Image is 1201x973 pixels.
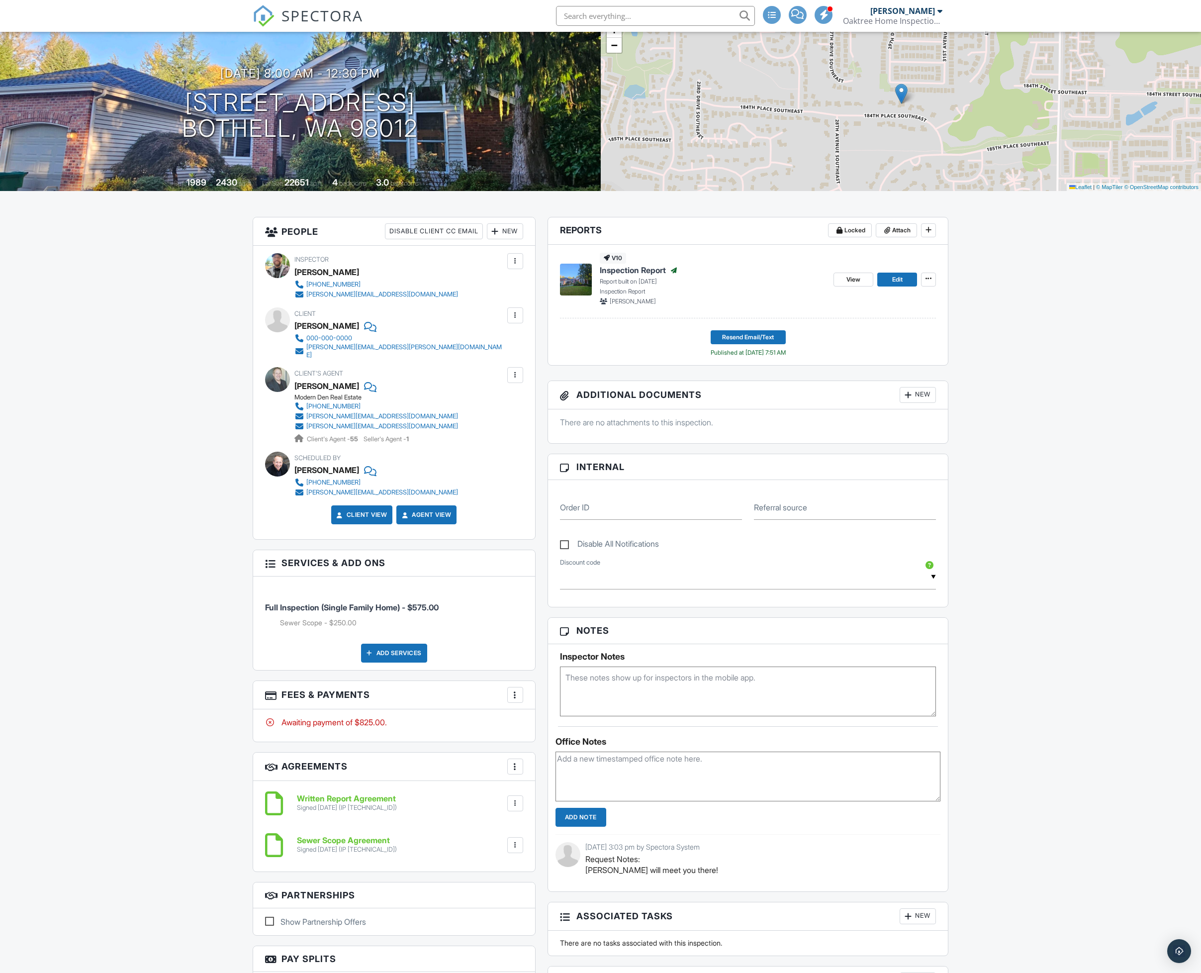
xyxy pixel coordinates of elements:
div: Office Notes [555,737,941,747]
h3: People [253,217,535,246]
input: Search everything... [556,6,755,26]
div: 1989 [186,177,206,188]
a: Agent View [400,510,451,520]
a: [PERSON_NAME][EMAIL_ADDRESS][DOMAIN_NAME] [294,487,458,497]
div: Disable Client CC Email [385,223,483,239]
div: New [487,223,523,239]
div: [PERSON_NAME] [294,265,359,280]
a: SPECTORA [253,13,363,34]
div: Awaiting payment of $825.00. [265,717,523,728]
a: 000-000-0000 [294,333,505,343]
a: © MapTiler [1096,184,1123,190]
div: Signed [DATE] (IP [TECHNICAL_ID]) [297,846,397,854]
div: 22651 [284,177,309,188]
span: [DATE] 3:03 pm [585,843,635,851]
label: Disable All Notifications [560,539,659,552]
div: 000-000-0000 [306,334,352,342]
span: bedrooms [339,180,367,187]
h5: Inspector Notes [560,652,936,662]
strong: 1 [406,435,409,443]
a: [PERSON_NAME][EMAIL_ADDRESS][DOMAIN_NAME] [294,411,458,421]
div: [PHONE_NUMBER] [306,281,361,289]
div: 3.0 [376,177,389,188]
div: Modern Den Real Estate [294,393,466,401]
a: [PERSON_NAME][EMAIL_ADDRESS][DOMAIN_NAME] [294,421,458,431]
div: 2430 [216,177,237,188]
span: bathrooms [390,180,419,187]
h3: Notes [548,618,948,644]
div: [PERSON_NAME][EMAIL_ADDRESS][DOMAIN_NAME] [306,291,458,298]
a: Written Report Agreement Signed [DATE] (IP [TECHNICAL_ID]) [297,794,397,812]
div: [PERSON_NAME] [294,318,359,333]
h3: Agreements [253,753,535,781]
a: [PERSON_NAME][EMAIL_ADDRESS][PERSON_NAME][DOMAIN_NAME] [294,343,505,359]
h3: Fees & Payments [253,681,535,709]
label: Referral source [754,502,807,513]
span: SPECTORA [281,5,363,26]
span: Inspector [294,256,329,263]
h3: Pay Splits [253,946,535,972]
div: [PERSON_NAME] [870,6,935,16]
p: Request Notes: [PERSON_NAME] will meet you there! [585,854,933,876]
span: sq.ft. [310,180,323,187]
div: Add Services [361,644,427,663]
a: Client View [335,510,387,520]
img: The Best Home Inspection Software - Spectora [253,5,275,27]
span: by [637,843,644,851]
div: [PERSON_NAME][EMAIL_ADDRESS][DOMAIN_NAME] [306,422,458,430]
a: [PERSON_NAME][EMAIL_ADDRESS][DOMAIN_NAME] [294,290,458,299]
li: Add on: Sewer Scope [280,618,523,628]
a: Zoom out [607,38,622,53]
input: Add Note [555,808,606,827]
span: Client's Agent - [307,435,360,443]
span: Seller's Agent - [364,435,409,443]
span: Spectora System [646,843,700,851]
p: There are no attachments to this inspection. [560,417,936,428]
a: [PHONE_NUMBER] [294,280,458,290]
span: − [611,39,617,51]
div: Signed [DATE] (IP [TECHNICAL_ID]) [297,804,397,812]
a: [PHONE_NUMBER] [294,478,458,487]
span: Built [174,180,185,187]
h1: [STREET_ADDRESS] Bothell, WA 98012 [182,90,418,142]
span: Full Inspection (Single Family Home) - $575.00 [265,602,439,612]
a: [PHONE_NUMBER] [294,401,458,411]
h3: [DATE] 8:00 am - 12:30 pm [220,67,380,80]
div: There are no tasks associated with this inspection. [554,938,942,948]
div: New [900,387,936,403]
div: 4 [332,177,338,188]
a: Leaflet [1069,184,1092,190]
span: Associated Tasks [576,909,673,923]
a: Sewer Scope Agreement Signed [DATE] (IP [TECHNICAL_ID]) [297,836,397,854]
span: sq. ft. [239,180,253,187]
label: Discount code [560,558,600,567]
span: Client [294,310,316,317]
div: Oaktree Home Inspections [843,16,942,26]
span: Client's Agent [294,370,343,377]
div: [PERSON_NAME] [294,379,359,393]
span: | [1093,184,1095,190]
h6: Written Report Agreement [297,794,397,803]
div: [PERSON_NAME] [294,463,359,478]
label: Show Partnership Offers [265,916,388,928]
h6: Sewer Scope Agreement [297,836,397,845]
div: [PERSON_NAME][EMAIL_ADDRESS][DOMAIN_NAME] [306,412,458,420]
strong: 55 [350,435,358,443]
img: default-user-f0147aede5fd5fa78ca7ade42f37bd4542148d508eef1c3d3ea960f66861d68b.jpg [555,842,580,867]
a: © OpenStreetMap contributors [1124,184,1199,190]
h3: Internal [548,454,948,480]
h3: Additional Documents [548,381,948,409]
h3: Partnerships [253,882,535,908]
img: Marker [895,84,908,104]
div: [PHONE_NUMBER] [306,479,361,486]
span: Lot Size [262,180,283,187]
div: Open Intercom Messenger [1167,939,1191,963]
h3: Services & Add ons [253,550,535,576]
li: Service: Full Inspection (Single Family Home) [265,584,523,636]
div: [PERSON_NAME][EMAIL_ADDRESS][DOMAIN_NAME] [306,488,458,496]
div: New [900,908,936,924]
span: Scheduled By [294,454,341,462]
div: [PERSON_NAME][EMAIL_ADDRESS][PERSON_NAME][DOMAIN_NAME] [306,343,505,359]
div: [PHONE_NUMBER] [306,402,361,410]
label: Order ID [560,502,589,513]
